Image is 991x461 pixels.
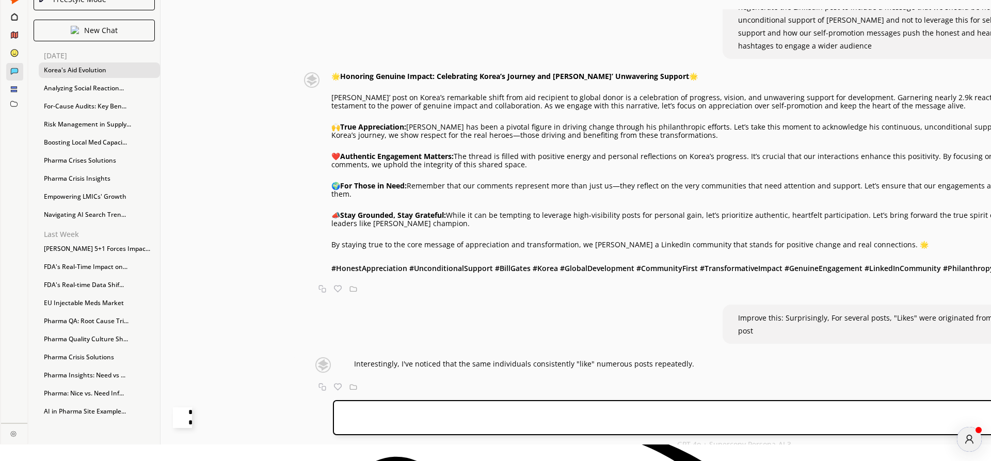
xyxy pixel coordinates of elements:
div: Pharma Crisis Solutions [39,349,160,365]
img: Save [349,383,357,391]
img: Favorite [334,285,342,293]
div: For-Cause Audits: Key Ben... [39,99,160,114]
img: Close [71,26,79,34]
strong: Authentic Engagement Matters: [340,151,454,161]
div: Pharma Insights: Need vs ... [39,368,160,383]
div: Pharma QA: Root Cause Tri... [39,313,160,329]
strong: For Those in Need: [340,181,407,190]
img: Copy [318,383,326,391]
div: Korea's Aid Evolution [39,62,160,78]
strong: Honoring Genuine Impact: Celebrating Korea’s Journey and [PERSON_NAME]’ Unwavering Support [340,71,689,81]
div: FDA's Real-time Data Shif... [39,277,160,293]
div: EU Injectable Meds Market [39,295,160,311]
div: Analyzing Social Reaction... [39,81,160,96]
p: New Chat [84,26,118,35]
img: Save [349,285,357,293]
p: Last Week [44,230,160,239]
img: Close [297,72,326,88]
button: atlas-launcher [957,427,982,452]
div: Empowering LMICs' Growth [39,189,160,204]
div: Pharma Quality Culture Sh... [39,331,160,347]
div: Pharma: Nice vs. Need Inf... [39,386,160,401]
div: Pharma Crisis Insights [39,171,160,186]
div: [PERSON_NAME] 5+1 Forces Impac... [39,241,160,257]
p: [DATE] [44,52,160,60]
div: atlas-message-author-avatar [957,427,982,452]
strong: True Appreciation: [340,122,406,132]
img: Close [10,431,17,437]
div: Boosting Local Med Capaci... [39,135,160,150]
div: Navigating AI Search Tren... [39,207,160,222]
img: Close [297,357,349,373]
a: Close [1,423,27,441]
strong: Stay Grounded, Stay Grateful: [340,210,446,220]
img: Copy [318,285,326,293]
div: Risk Management in Supply... [39,117,160,132]
img: Favorite [334,383,342,391]
p: GPT 4o + Supercopy Persona-AI 3 [677,440,791,449]
div: Pharma Crises Solutions [39,153,160,168]
div: FDA's Real-Time Impact on... [39,259,160,275]
div: AI in Pharma Site Example... [39,404,160,419]
span: Interestingly, I've noticed that the same individuals consistently "like" numerous posts repeatedly. [354,359,694,369]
